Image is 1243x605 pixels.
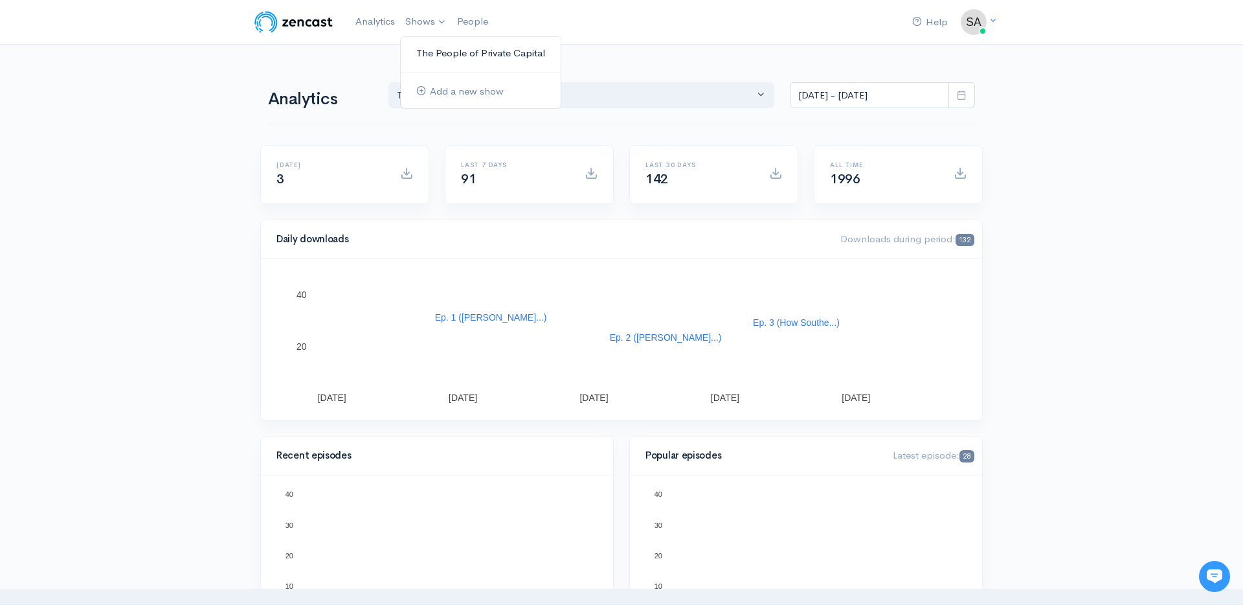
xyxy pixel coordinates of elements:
[961,9,987,35] img: ...
[790,82,949,109] input: analytics date range selector
[711,393,739,403] text: [DATE]
[297,290,307,300] text: 40
[645,171,668,187] span: 142
[286,552,293,560] text: 20
[850,578,871,586] text: Ep. 14
[20,172,239,198] button: New conversation
[318,393,346,403] text: [DATE]
[655,490,662,498] text: 40
[907,8,953,36] a: Help
[655,521,662,529] text: 30
[252,9,335,35] img: ZenCast Logo
[276,234,825,245] h4: Daily downloads
[452,8,493,36] a: People
[689,514,706,521] text: Ep. 2
[461,171,476,187] span: 91
[401,80,561,103] a: Add a new show
[19,63,240,84] h1: Hi 👋
[350,8,400,36] a: Analytics
[276,161,385,168] h6: [DATE]
[1199,561,1230,592] iframe: gist-messenger-bubble-iframe
[17,222,241,238] p: Find an answer quickly
[893,449,974,461] span: Latest episode:
[276,275,967,404] svg: A chart.
[655,552,662,560] text: 20
[461,161,569,168] h6: Last 7 days
[400,8,452,36] a: Shows
[286,582,293,590] text: 10
[19,86,240,148] h2: Just let us know if you need anything and we'll be happy to help! 🙂
[435,312,547,323] text: Ep. 1 ([PERSON_NAME]...)
[84,179,155,190] span: New conversation
[830,161,938,168] h6: All time
[840,233,974,245] span: Downloads during period:
[842,393,870,403] text: [DATE]
[401,42,561,65] a: The People of Private Capital
[286,521,293,529] text: 30
[372,578,393,586] text: Ep. 14
[388,82,774,109] button: The People of Private Cap...
[483,514,500,521] text: Ep. 2
[268,90,373,109] h1: Analytics
[276,171,284,187] span: 3
[645,161,754,168] h6: Last 30 days
[753,317,840,328] text: Ep. 3 (How Southe...)
[297,341,307,352] text: 20
[537,532,554,540] text: Ep. 3
[429,520,445,528] text: Ep. 1
[449,393,477,403] text: [DATE]
[38,244,231,269] input: Search articles
[798,532,814,540] text: Ep. 3
[645,450,877,461] h4: Popular episodes
[286,490,293,498] text: 40
[956,234,974,246] span: 132
[655,582,662,590] text: 10
[276,450,590,461] h4: Recent episodes
[959,450,974,462] span: 28
[610,332,722,343] text: Ep. 2 ([PERSON_NAME]...)
[397,88,754,103] div: The People of Private Cap...
[830,171,860,187] span: 1996
[400,36,561,109] ul: Shows
[743,520,760,528] text: Ep. 1
[579,393,608,403] text: [DATE]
